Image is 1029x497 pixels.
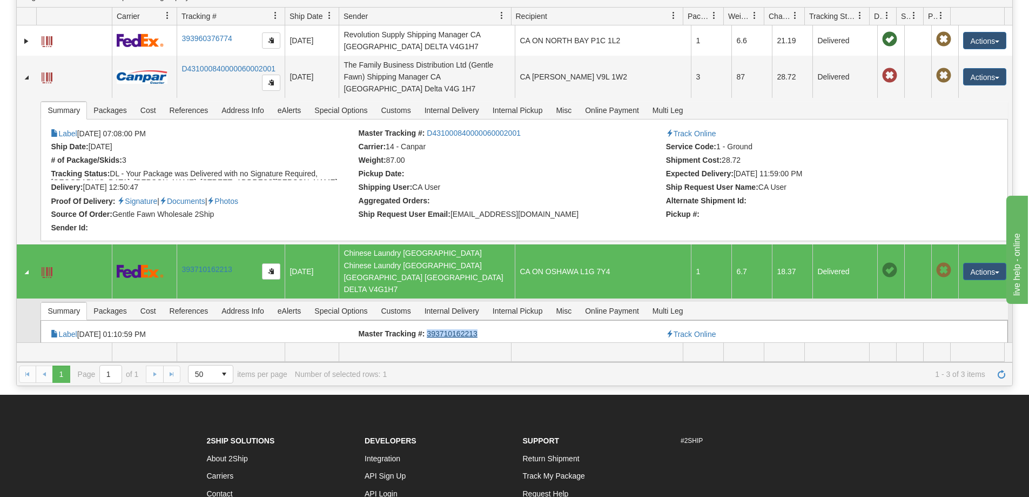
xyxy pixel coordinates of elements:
a: Pickup Status filter column settings [932,6,950,25]
li: 3 [51,156,355,167]
td: 6.6 [731,25,772,56]
td: Delivered [812,244,877,299]
li: 28.72 [666,156,971,167]
strong: # of Package/Skids: [51,156,122,164]
span: Cost [134,302,163,320]
li: [DATE] 01:10:59 PM [51,329,355,340]
a: Shipment Issues filter column settings [905,6,923,25]
span: Late [882,68,897,83]
a: Packages filter column settings [705,6,723,25]
li: CA User (7138) [359,183,663,194]
strong: Expected Delivery: [666,169,734,178]
span: Misc [549,302,578,320]
span: Pickup Not Assigned [936,68,951,83]
strong: Tracking Status: [51,169,110,178]
span: Online Payment [579,302,645,320]
strong: Support [523,436,560,445]
span: Internal Delivery [418,102,486,119]
span: Customs [374,302,417,320]
span: Carrier [117,11,140,22]
a: Carrier filter column settings [158,6,177,25]
span: Internal Pickup [486,102,549,119]
a: Weight filter column settings [745,6,764,25]
a: Sender filter column settings [493,6,511,25]
span: Summary [41,102,86,119]
strong: Pickup Date: [359,169,405,178]
span: Page of 1 [78,365,139,383]
iframe: chat widget [1004,193,1028,303]
strong: Carrier: [359,142,386,151]
strong: Developers [365,436,416,445]
span: Customs [374,102,417,119]
li: [DATE] 07:08:00 PM [51,129,355,140]
strong: Ship Date: [51,142,88,151]
td: The Family Business Distribution Ltd (Gentle Fawn) Shipping Manager CA [GEOGRAPHIC_DATA] Delta V4... [339,56,515,98]
a: API Sign Up [365,472,406,480]
a: Recipient filter column settings [664,6,683,25]
td: Revolution Supply Shipping Manager CA [GEOGRAPHIC_DATA] DELTA V4G1H7 [339,25,515,56]
button: Actions [963,68,1006,85]
span: eAlerts [271,302,308,320]
strong: Alternate Shipment Id: [666,196,746,205]
span: Packages [87,102,133,119]
a: Proof of delivery documents [159,197,205,206]
span: On time [882,32,897,47]
strong: Source Of Order: [51,210,112,218]
span: 1 - 3 of 3 items [394,370,985,379]
span: Ship Date [290,11,322,22]
a: Label [42,68,52,85]
div: Number of selected rows: 1 [295,370,387,379]
td: 6.7 [731,244,772,299]
span: items per page [188,365,287,383]
span: Multi Leg [646,102,690,119]
strong: Delivery: [51,183,83,191]
a: Refresh [993,366,1010,383]
td: CA ON NORTH BAY P1C 1L2 [515,25,691,56]
td: CA ON OSHAWA L1G 7Y4 [515,244,691,299]
strong: Weight: [359,156,386,164]
strong: Sender Id: [51,223,88,232]
span: Summary [41,302,86,320]
a: Charge filter column settings [786,6,804,25]
span: Page 1 [52,366,70,383]
strong: Shipping User: [359,183,413,191]
td: Delivered [812,25,877,56]
span: Internal Delivery [418,302,486,320]
strong: Master Tracking #: [359,329,425,338]
td: 87 [731,56,772,98]
span: Shipment Issues [901,11,910,22]
span: Delivery Status [874,11,883,22]
a: Expand [21,36,32,47]
td: [DATE] [285,244,339,299]
button: Copy to clipboard [262,75,280,91]
span: Weight [728,11,751,22]
span: Multi Leg [646,302,690,320]
span: Packages [688,11,710,22]
a: Proof of delivery images [207,197,238,206]
td: [DATE] [285,56,339,98]
span: Online Payment [579,102,645,119]
span: eAlerts [271,102,308,119]
strong: Master Tracking #: [359,129,425,137]
img: 14 - Canpar [117,70,167,84]
a: Return Shipment [523,454,580,463]
button: Actions [963,32,1006,49]
span: Internal Pickup [486,302,549,320]
a: Label [51,330,77,339]
strong: Service Code: [666,142,716,151]
span: Page sizes drop down [188,365,233,383]
strong: Shipment Cost: [666,156,722,164]
td: 18.37 [772,244,812,299]
td: 28.72 [772,56,812,98]
span: Misc [549,102,578,119]
a: Track My Package [523,472,585,480]
li: DL - Your Package was Delivered with no Signature Required, [GEOGRAPHIC_DATA], [PERSON_NAME], [ST... [51,169,355,180]
td: Delivered [812,56,877,98]
div: live help - online [8,6,100,19]
img: 2 - FedEx Express® [117,264,164,278]
button: Copy to clipboard [262,32,280,49]
input: Page 1 [100,366,122,383]
li: 87.00 [359,156,663,167]
strong: Ship Request User Name: [666,183,758,191]
span: Address Info [215,102,271,119]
